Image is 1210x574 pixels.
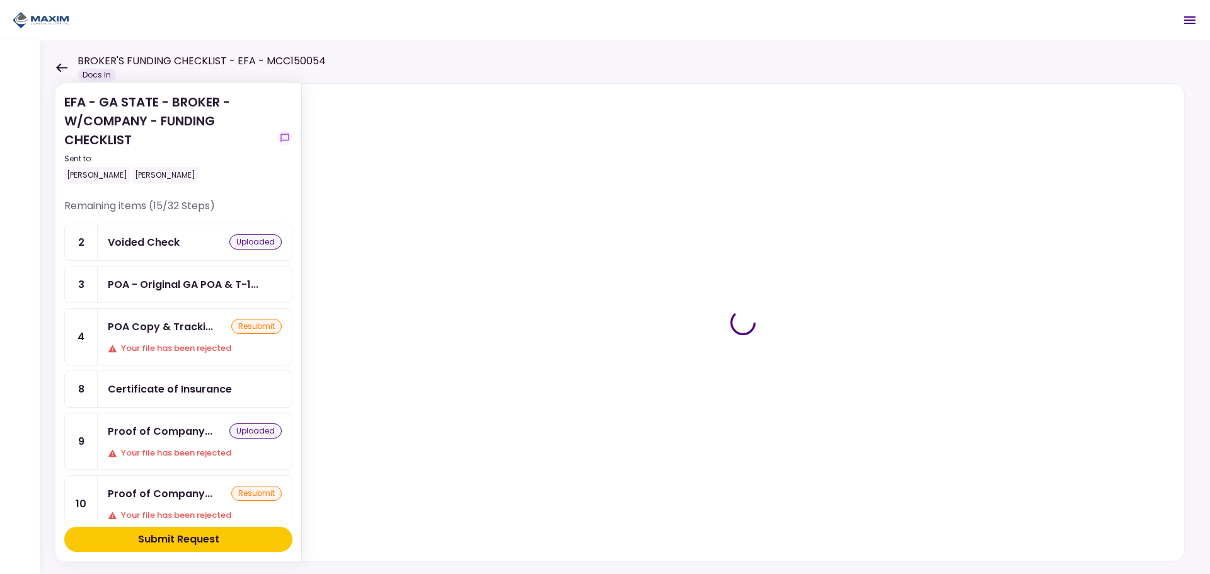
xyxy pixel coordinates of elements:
a: 8Certificate of Insurance [64,370,292,408]
button: Open menu [1175,5,1205,35]
div: resubmit [231,486,282,501]
a: 10Proof of Company FEINresubmitYour file has been rejected [64,475,292,532]
div: Docs In [78,69,116,81]
a: 9Proof of Company OwnershipuploadedYour file has been rejected [64,413,292,470]
div: [PERSON_NAME] [132,167,198,183]
div: POA - Original GA POA & T-146 [108,277,258,292]
div: uploaded [229,423,282,439]
div: Your file has been rejected [108,447,282,459]
div: [PERSON_NAME] [64,167,130,183]
div: EFA - GA STATE - BROKER - W/COMPANY - FUNDING CHECKLIST [64,93,272,183]
div: Your file has been rejected [108,509,282,522]
button: Submit Request [64,527,292,552]
div: Submit Request [138,532,219,547]
h1: BROKER'S FUNDING CHECKLIST - EFA - MCC150054 [78,54,326,69]
div: 3 [65,267,98,302]
div: 8 [65,371,98,407]
div: 10 [65,476,98,532]
div: 4 [65,309,98,365]
div: Proof of Company Ownership [108,423,212,439]
a: 4POA Copy & Tracking ReceiptresubmitYour file has been rejected [64,308,292,365]
div: uploaded [229,234,282,250]
div: Sent to: [64,153,272,164]
div: Voided Check [108,234,180,250]
button: show-messages [277,130,292,146]
div: Remaining items (15/32 Steps) [64,198,292,224]
img: Partner icon [13,11,69,30]
a: 2Voided Checkuploaded [64,224,292,261]
div: POA Copy & Tracking Receipt [108,319,213,335]
a: 3POA - Original GA POA & T-146 [64,266,292,303]
div: 2 [65,224,98,260]
div: Certificate of Insurance [108,381,232,397]
div: resubmit [231,319,282,334]
div: Proof of Company FEIN [108,486,212,502]
div: Your file has been rejected [108,342,282,355]
div: 9 [65,413,98,469]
